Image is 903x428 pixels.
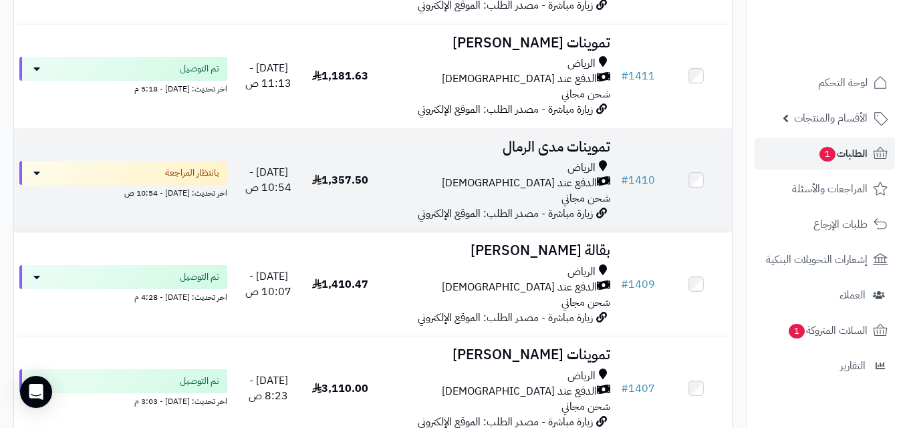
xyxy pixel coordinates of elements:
a: لوحة التحكم [755,67,895,99]
span: السلات المتروكة [787,321,868,340]
span: 1 [789,324,805,339]
span: بانتظار المراجعة [165,166,219,180]
div: اخر تحديث: [DATE] - 4:28 م [19,289,227,303]
a: المراجعات والأسئلة [755,173,895,205]
span: الرياض [567,56,596,71]
span: 3,110.00 [312,381,368,397]
h3: تموينات [PERSON_NAME] [382,347,610,363]
a: العملاء [755,279,895,311]
span: الرياض [567,160,596,176]
span: الدفع عند [DEMOGRAPHIC_DATA] [442,176,597,191]
span: زيارة مباشرة - مصدر الطلب: الموقع الإلكتروني [418,310,593,326]
a: إشعارات التحويلات البنكية [755,244,895,276]
div: اخر تحديث: [DATE] - 5:18 م [19,81,227,95]
a: #1410 [621,172,655,188]
span: 1 [819,147,835,162]
div: Open Intercom Messenger [20,376,52,408]
span: الرياض [567,264,596,280]
span: الدفع عند [DEMOGRAPHIC_DATA] [442,280,597,295]
a: السلات المتروكة1 [755,314,895,347]
span: شحن مجاني [561,294,610,310]
span: الدفع عند [DEMOGRAPHIC_DATA] [442,71,597,87]
span: لوحة التحكم [818,73,868,92]
h3: بقالة [PERSON_NAME] [382,243,610,258]
span: الطلبات [818,144,868,163]
a: #1411 [621,68,655,84]
span: شحن مجاني [561,399,610,415]
span: [DATE] - 10:07 ص [245,268,291,300]
span: زيارة مباشرة - مصدر الطلب: الموقع الإلكتروني [418,206,593,222]
span: # [621,68,628,84]
span: الرياض [567,369,596,384]
span: الأقسام والمنتجات [794,109,868,128]
span: تم التوصيل [180,270,219,284]
img: logo-2.png [812,37,890,65]
span: التقارير [840,357,866,375]
div: اخر تحديث: [DATE] - 10:54 ص [19,185,227,199]
h3: تموينات [PERSON_NAME] [382,35,610,51]
span: المراجعات والأسئلة [792,180,868,198]
a: #1409 [621,276,655,292]
span: # [621,381,628,397]
span: الدفع عند [DEMOGRAPHIC_DATA] [442,384,597,399]
span: العملاء [840,286,866,304]
span: شحن مجاني [561,190,610,206]
a: طلبات الإرجاع [755,208,895,240]
h3: تموينات مدى الرمال [382,140,610,155]
span: إشعارات التحويلات البنكية [766,250,868,269]
span: 1,357.50 [312,172,368,188]
span: تم التوصيل [180,375,219,388]
span: [DATE] - 11:13 ص [245,60,291,91]
a: الطلبات1 [755,138,895,170]
span: # [621,276,628,292]
span: [DATE] - 10:54 ص [245,164,291,196]
span: # [621,172,628,188]
span: تم التوصيل [180,62,219,75]
span: 1,181.63 [312,68,368,84]
span: شحن مجاني [561,86,610,102]
div: اخر تحديث: [DATE] - 3:03 م [19,393,227,407]
span: [DATE] - 8:23 ص [249,373,288,404]
span: 1,410.47 [312,276,368,292]
a: التقارير [755,350,895,382]
a: #1407 [621,381,655,397]
span: طلبات الإرجاع [813,215,868,234]
span: زيارة مباشرة - مصدر الطلب: الموقع الإلكتروني [418,101,593,118]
